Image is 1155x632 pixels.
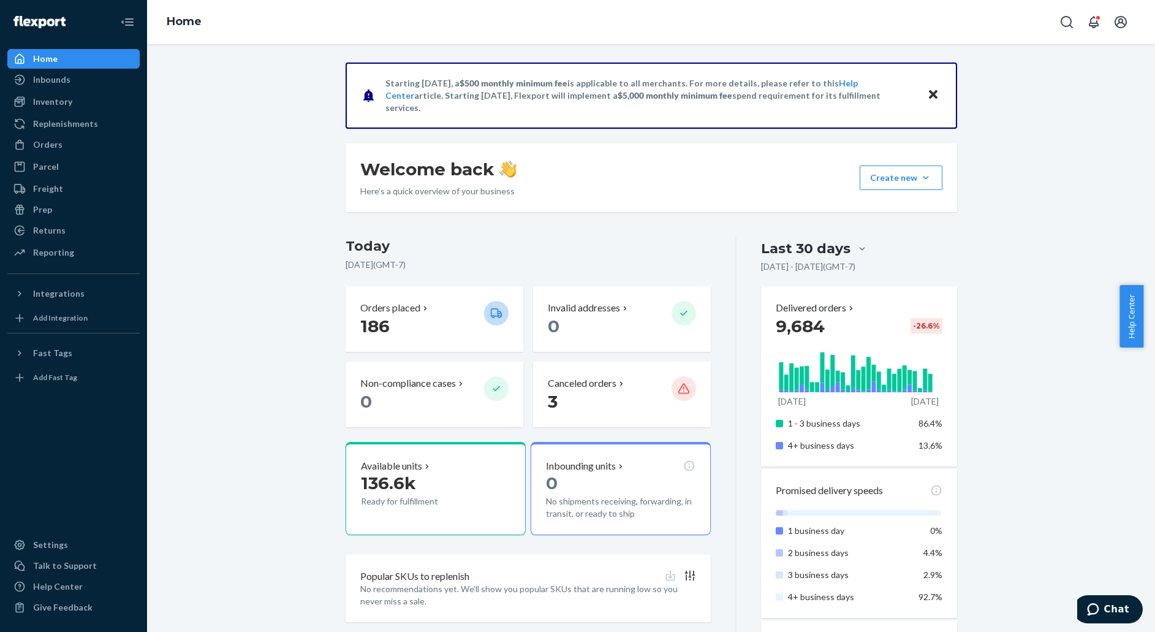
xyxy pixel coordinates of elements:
[788,569,909,581] p: 3 business days
[548,391,558,412] span: 3
[361,495,474,508] p: Ready for fulfillment
[7,179,140,199] a: Freight
[548,316,559,337] span: 0
[346,259,711,271] p: [DATE] ( GMT-7 )
[548,376,616,390] p: Canceled orders
[499,161,517,178] img: hand-wave emoji
[7,598,140,617] button: Give Feedback
[33,539,68,551] div: Settings
[546,473,558,493] span: 0
[115,10,140,34] button: Close Navigation
[1077,595,1143,626] iframe: Opens a widget where you can chat to one of our agents
[346,442,526,535] button: Available units136.6kReady for fulfillment
[776,301,856,315] button: Delivered orders
[360,391,372,412] span: 0
[918,418,942,428] span: 86.4%
[1055,10,1079,34] button: Open Search Box
[346,286,523,352] button: Orders placed 186
[7,308,140,328] a: Add Integration
[360,569,469,584] p: Popular SKUs to replenish
[33,53,58,65] div: Home
[548,301,620,315] p: Invalid addresses
[533,362,711,427] button: Canceled orders 3
[7,577,140,596] a: Help Center
[1108,10,1133,34] button: Open account menu
[930,525,942,536] span: 0%
[33,161,59,173] div: Parcel
[7,114,140,134] a: Replenishments
[360,583,697,607] p: No recommendations yet. We’ll show you popular SKUs that are running low so you never miss a sale.
[1119,285,1143,348] button: Help Center
[776,316,825,337] span: 9,684
[788,525,909,537] p: 1 business day
[361,459,422,473] p: Available units
[33,347,72,359] div: Fast Tags
[360,376,456,390] p: Non-compliance cases
[346,237,711,256] h3: Today
[1081,10,1106,34] button: Open notifications
[13,16,66,28] img: Flexport logo
[7,92,140,112] a: Inventory
[788,547,909,559] p: 2 business days
[776,484,883,498] p: Promised delivery speeds
[7,343,140,363] button: Fast Tags
[923,547,942,558] span: 4.4%
[33,183,63,195] div: Freight
[7,368,140,387] a: Add Fast Tag
[360,316,390,337] span: 186
[33,224,66,237] div: Returns
[618,90,732,101] span: $5,000 monthly minimum fee
[911,395,939,408] p: [DATE]
[761,239,850,258] div: Last 30 days
[33,313,88,323] div: Add Integration
[925,86,941,104] button: Close
[33,118,98,130] div: Replenishments
[911,318,942,333] div: -26.6 %
[7,243,140,262] a: Reporting
[360,301,420,315] p: Orders placed
[157,4,211,40] ol: breadcrumbs
[860,166,942,190] button: Create new
[546,459,616,473] p: Inbounding units
[33,601,93,614] div: Give Feedback
[7,200,140,219] a: Prep
[7,556,140,576] button: Talk to Support
[531,442,711,535] button: Inbounding units0No shipments receiving, forwarding, in transit, or ready to ship
[788,440,909,452] p: 4+ business days
[33,581,83,593] div: Help Center
[33,74,70,86] div: Inbounds
[167,15,202,28] a: Home
[360,185,517,197] p: Here’s a quick overview of your business
[33,372,77,383] div: Add Fast Tag
[33,246,74,259] div: Reporting
[361,473,416,493] span: 136.6k
[546,495,695,520] p: No shipments receiving, forwarding, in transit, or ready to ship
[7,535,140,555] a: Settings
[7,70,140,89] a: Inbounds
[33,560,97,572] div: Talk to Support
[918,440,942,451] span: 13.6%
[778,395,806,408] p: [DATE]
[7,49,140,69] a: Home
[7,221,140,240] a: Returns
[788,417,909,430] p: 1 - 3 business days
[33,96,72,108] div: Inventory
[33,287,85,300] div: Integrations
[346,362,523,427] button: Non-compliance cases 0
[460,78,567,88] span: $500 monthly minimum fee
[761,261,855,273] p: [DATE] - [DATE] ( GMT-7 )
[33,204,52,216] div: Prep
[7,135,140,154] a: Orders
[533,286,711,352] button: Invalid addresses 0
[923,569,942,580] span: 2.9%
[7,284,140,303] button: Integrations
[360,158,517,180] h1: Welcome back
[7,157,140,177] a: Parcel
[33,139,62,151] div: Orders
[385,77,915,114] p: Starting [DATE], a is applicable to all merchants. For more details, please refer to this article...
[918,592,942,602] span: 92.7%
[788,591,909,603] p: 4+ business days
